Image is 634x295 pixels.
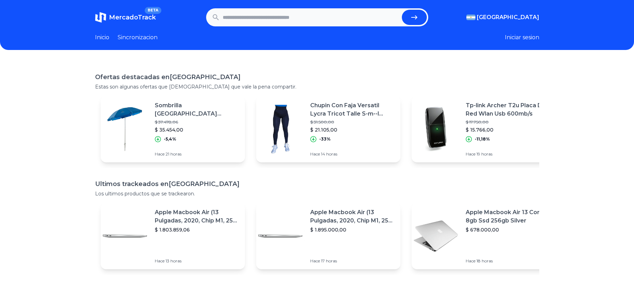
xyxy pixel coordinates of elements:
img: Featured image [256,105,305,153]
button: [GEOGRAPHIC_DATA] [466,13,539,22]
p: Apple Macbook Air (13 Pulgadas, 2020, Chip M1, 256 Gb De Ssd, 8 Gb De Ram) - Plata [155,208,239,225]
p: Sombrilla [GEOGRAPHIC_DATA] National Geographic [GEOGRAPHIC_DATA] [155,101,239,118]
p: Hace 14 horas [310,151,395,157]
p: Hace 21 horas [155,151,239,157]
p: Hace 19 horas [466,151,550,157]
p: Tp-link Archer T2u Placa De Red Wlan Usb 600mb/s [466,101,550,118]
p: $ 17.750,00 [466,119,550,125]
a: Featured imageApple Macbook Air (13 Pulgadas, 2020, Chip M1, 256 Gb De Ssd, 8 Gb De Ram) - Plata$... [101,203,245,269]
button: Iniciar sesion [505,33,539,42]
p: $ 678.000,00 [466,226,550,233]
p: $ 21.105,00 [310,126,395,133]
h1: Ofertas destacadas en [GEOGRAPHIC_DATA] [95,72,539,82]
img: Argentina [466,15,475,20]
span: BETA [145,7,161,14]
a: Featured imageSombrilla [GEOGRAPHIC_DATA] National Geographic [GEOGRAPHIC_DATA]$ 37.478,06$ 35.45... [101,96,245,162]
a: Inicio [95,33,109,42]
p: $ 1.895.000,00 [310,226,395,233]
span: [GEOGRAPHIC_DATA] [477,13,539,22]
p: -11,18% [475,136,490,142]
img: MercadoTrack [95,12,106,23]
a: Featured imageChupin Con Faja Versatil Lycra Tricot Talle S-m--l Fabrica$ 31.500,00$ 21.105,00-33... [256,96,400,162]
p: Chupin Con Faja Versatil Lycra Tricot Talle S-m--l Fabrica [310,101,395,118]
p: $ 15.766,00 [466,126,550,133]
p: Los ultimos productos que se trackearon. [95,190,539,197]
p: Hace 18 horas [466,258,550,264]
h1: Ultimos trackeados en [GEOGRAPHIC_DATA] [95,179,539,189]
img: Featured image [412,105,460,153]
p: Hace 17 horas [310,258,395,264]
p: $ 37.478,06 [155,119,239,125]
img: Featured image [412,212,460,260]
a: Featured imageTp-link Archer T2u Placa De Red Wlan Usb 600mb/s$ 17.750,00$ 15.766,00-11,18%Hace 1... [412,96,556,162]
span: MercadoTrack [109,14,156,21]
a: MercadoTrackBETA [95,12,156,23]
p: $ 35.454,00 [155,126,239,133]
p: $ 1.803.859,06 [155,226,239,233]
img: Featured image [256,212,305,260]
a: Sincronizacion [118,33,158,42]
p: -5,4% [164,136,176,142]
img: Featured image [101,212,149,260]
img: Featured image [101,105,149,153]
a: Featured imageApple Macbook Air (13 Pulgadas, 2020, Chip M1, 256 Gb De Ssd, 8 Gb De Ram) - Plata$... [256,203,400,269]
p: Apple Macbook Air 13 Core I5 8gb Ssd 256gb Silver [466,208,550,225]
a: Featured imageApple Macbook Air 13 Core I5 8gb Ssd 256gb Silver$ 678.000,00Hace 18 horas [412,203,556,269]
p: Estas son algunas ofertas que [DEMOGRAPHIC_DATA] que vale la pena compartir. [95,83,539,90]
p: $ 31.500,00 [310,119,395,125]
p: Hace 13 horas [155,258,239,264]
p: -33% [319,136,331,142]
p: Apple Macbook Air (13 Pulgadas, 2020, Chip M1, 256 Gb De Ssd, 8 Gb De Ram) - Plata [310,208,395,225]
